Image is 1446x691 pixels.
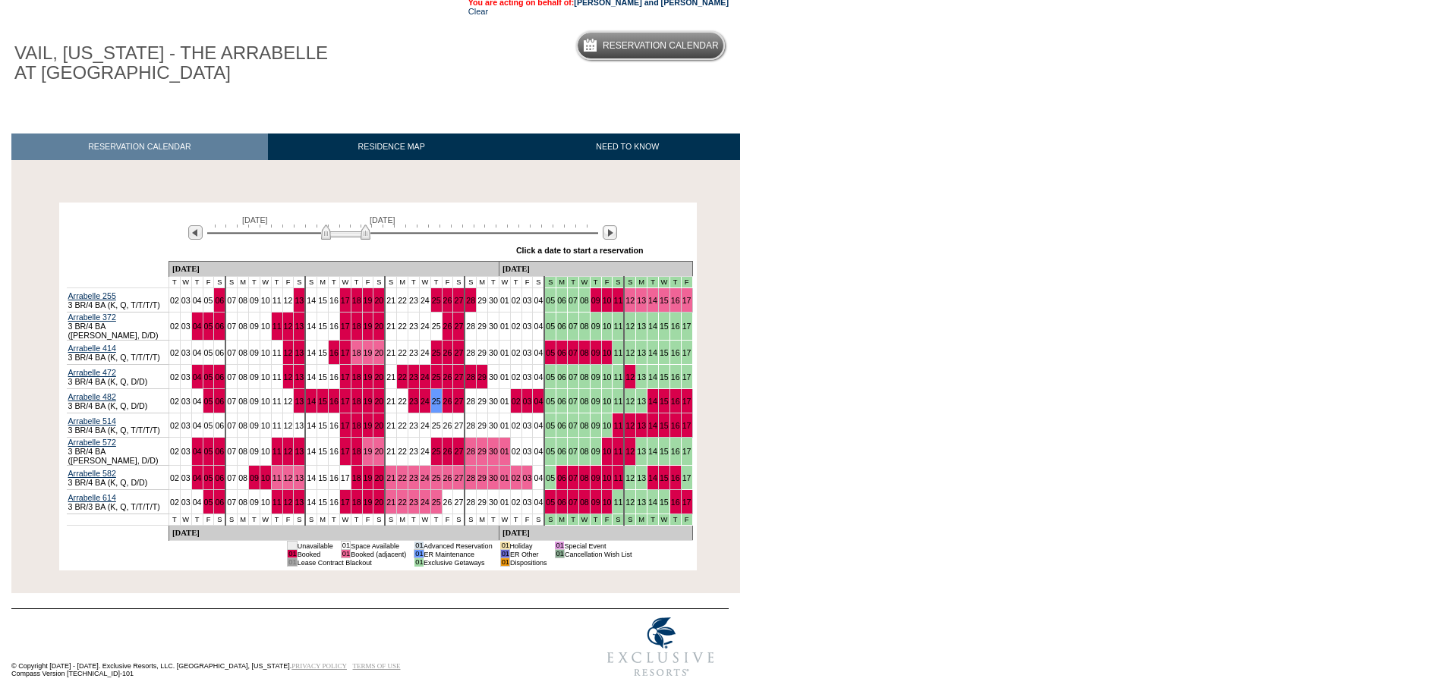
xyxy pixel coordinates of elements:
[268,133,515,160] a: RESIDENCE MAP
[546,348,555,357] a: 05
[215,421,224,430] a: 06
[421,421,430,430] a: 24
[170,348,179,357] a: 02
[261,397,270,406] a: 10
[204,322,213,331] a: 05
[193,348,202,357] a: 04
[386,372,395,382] a: 21
[273,322,282,331] a: 11
[329,322,339,331] a: 16
[352,397,361,406] a: 18
[489,372,498,382] a: 30
[170,372,179,382] a: 02
[181,372,191,382] a: 03
[569,322,578,331] a: 07
[341,372,350,382] a: 17
[318,421,327,430] a: 15
[534,348,543,357] a: 04
[250,447,259,456] a: 09
[489,322,498,331] a: 30
[432,397,441,406] a: 25
[477,322,487,331] a: 29
[591,322,600,331] a: 09
[648,296,657,305] a: 14
[227,348,236,357] a: 07
[409,296,418,305] a: 23
[204,372,213,382] a: 05
[329,348,339,357] a: 16
[454,397,463,406] a: 27
[443,296,452,305] a: 26
[352,421,361,430] a: 18
[523,322,532,331] a: 03
[432,372,441,382] a: 25
[625,421,635,430] a: 12
[637,322,646,331] a: 13
[421,348,430,357] a: 24
[170,322,179,331] a: 02
[500,372,509,382] a: 01
[307,348,316,357] a: 14
[295,322,304,331] a: 13
[477,421,487,430] a: 29
[352,322,361,331] a: 18
[613,348,622,357] a: 11
[68,416,116,426] a: Arrabelle 514
[534,421,543,430] a: 04
[374,348,383,357] a: 20
[557,397,566,406] a: 06
[273,372,282,382] a: 11
[284,421,293,430] a: 12
[181,447,191,456] a: 03
[523,296,532,305] a: 03
[591,372,600,382] a: 09
[398,296,407,305] a: 22
[432,322,441,331] a: 25
[261,348,270,357] a: 10
[523,397,532,406] a: 03
[557,421,566,430] a: 06
[215,372,224,382] a: 06
[477,348,487,357] a: 29
[307,397,316,406] a: 14
[603,322,612,331] a: 10
[227,296,236,305] a: 07
[364,397,373,406] a: 19
[398,397,407,406] a: 22
[534,397,543,406] a: 04
[500,348,509,357] a: 01
[307,322,316,331] a: 14
[421,397,430,406] a: 24
[250,421,259,430] a: 09
[284,296,293,305] a: 12
[603,397,612,406] a: 10
[648,372,657,382] a: 14
[557,322,566,331] a: 06
[284,348,293,357] a: 12
[215,348,224,357] a: 06
[329,397,339,406] a: 16
[660,397,669,406] a: 15
[625,348,635,357] a: 12
[466,397,475,406] a: 28
[181,296,191,305] a: 03
[682,421,691,430] a: 17
[398,421,407,430] a: 22
[68,392,116,401] a: Arrabelle 482
[591,397,600,406] a: 09
[250,397,259,406] a: 09
[625,322,635,331] a: 12
[660,348,669,357] a: 15
[386,348,395,357] a: 21
[215,447,224,456] a: 06
[238,296,247,305] a: 08
[454,421,463,430] a: 27
[637,348,646,357] a: 13
[432,348,441,357] a: 25
[193,447,202,456] a: 04
[454,372,463,382] a: 27
[68,368,116,377] a: Arrabelle 472
[386,296,395,305] a: 21
[295,372,304,382] a: 13
[386,322,395,331] a: 21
